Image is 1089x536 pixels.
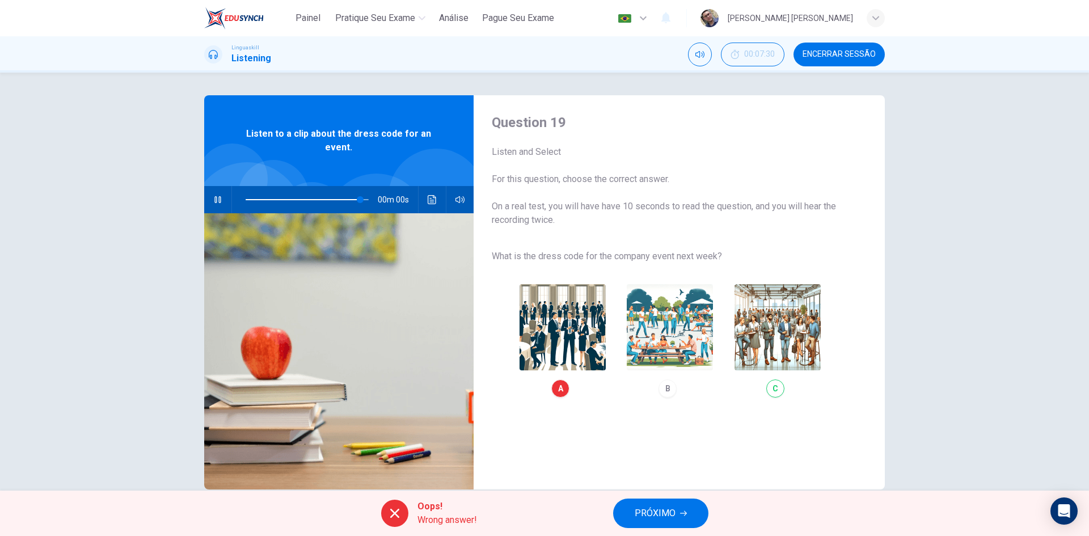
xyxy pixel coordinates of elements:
[417,513,477,527] span: Wrong answer!
[618,14,632,23] img: pt
[492,250,849,263] span: What is the dress code for the company event next week?
[721,43,784,66] div: Esconder
[296,11,320,25] span: Painel
[241,127,437,154] span: Listen to a clip about the dress code for an event.
[478,8,559,28] button: Pague Seu Exame
[231,52,271,65] h1: Listening
[335,11,415,25] span: Pratique seu exame
[417,500,477,513] span: Oops!
[688,43,712,66] div: Silenciar
[492,172,849,186] span: For this question, choose the correct answer.
[721,43,784,66] button: 00:07:30
[378,186,418,213] span: 00m 00s
[613,499,708,528] button: PRÓXIMO
[204,213,474,489] img: Listen to a clip about the dress code for an event.
[728,11,853,25] div: [PERSON_NAME] [PERSON_NAME]
[204,7,290,29] a: EduSynch logo
[231,44,259,52] span: Linguaskill
[331,8,430,28] button: Pratique seu exame
[439,11,468,25] span: Análise
[744,50,775,59] span: 00:07:30
[793,43,885,66] button: Encerrar Sessão
[635,505,676,521] span: PRÓXIMO
[492,145,849,159] span: Listen and Select
[290,8,326,28] button: Painel
[803,50,876,59] span: Encerrar Sessão
[482,11,554,25] span: Pague Seu Exame
[204,7,264,29] img: EduSynch logo
[434,8,473,28] button: Análise
[1050,497,1078,525] div: Open Intercom Messenger
[700,9,719,27] img: Profile picture
[423,186,441,213] button: Clique para ver a transcrição do áudio
[492,200,849,227] span: On a real test, you will have have 10 seconds to read the question, and you will hear the recordi...
[492,113,849,132] h4: Question 19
